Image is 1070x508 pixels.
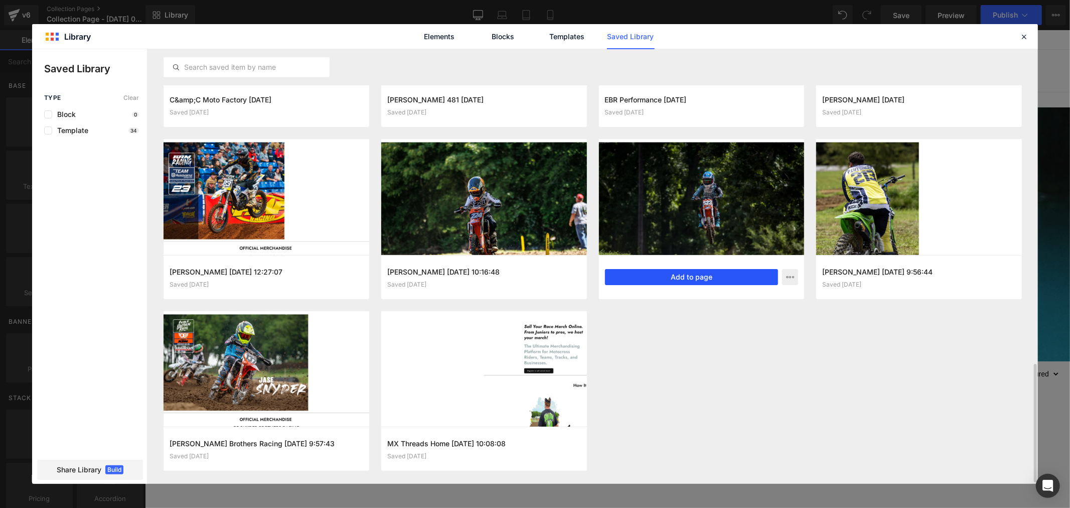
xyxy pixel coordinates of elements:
a: Catalog [342,30,379,51]
a: Elements [416,24,464,49]
a: Templates [543,24,591,49]
p: 34 [128,128,139,134]
a: Blocks [480,24,527,49]
a: Contact [379,30,417,51]
input: Search saved item by name [164,61,329,73]
div: Open Intercom Messenger [1036,474,1060,498]
p: 0 [132,111,139,117]
div: Saved [DATE] [387,281,581,288]
h3: [PERSON_NAME] [DATE] 9:56:44 [822,267,1016,277]
h3: [PERSON_NAME] [DATE] 12:27:07 [170,267,363,277]
h3: C&amp;C Moto Factory [DATE] [170,94,363,105]
span: Contact [385,36,411,45]
h3: EBR Performance [DATE] [605,94,799,105]
span: Home [317,36,336,45]
h3: [PERSON_NAME] [DATE] [822,94,1016,105]
h3: [PERSON_NAME] Brothers Racing [DATE] 9:57:43 [170,438,363,449]
span: 12 products [441,331,484,356]
a: Saved Library [607,24,655,49]
h3: [PERSON_NAME] 481 [DATE] [387,94,581,105]
div: Saved [DATE] [605,109,799,116]
span: Sports Threads Shop [187,33,296,49]
span: Build [105,465,123,474]
p: Saved Library [44,61,147,76]
span: Share Library [57,465,101,475]
button: Add to page [605,269,779,285]
span: Catalog [348,36,373,45]
div: Saved [DATE] [822,281,1016,288]
span: Clear [123,94,139,101]
span: Welcome to our store [429,5,496,13]
div: Saved [DATE] [387,109,581,116]
span: Template [52,126,88,135]
h3: MX Threads Home [DATE] 10:08:08 [387,438,581,449]
div: Saved [DATE] [387,453,581,460]
div: Saved [DATE] [822,109,1016,116]
div: Saved [DATE] [170,109,363,116]
a: Home [311,30,342,51]
span: Type [44,94,61,101]
div: Saved [DATE] [170,281,363,288]
h3: [PERSON_NAME] [DATE] 10:16:48 [387,267,581,277]
summary: Search [674,30,696,52]
a: Sports Threads Shop [183,31,300,51]
div: Saved [DATE] [170,453,363,460]
span: Block [52,110,76,118]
